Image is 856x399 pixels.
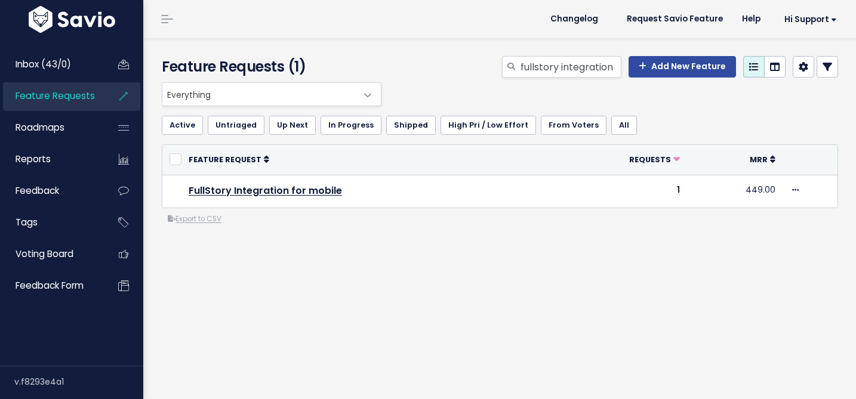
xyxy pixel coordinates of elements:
[3,146,99,173] a: Reports
[441,116,536,135] a: High Pri / Low Effort
[750,154,768,165] span: MRR
[617,10,732,28] a: Request Savio Feature
[189,153,269,165] a: Feature Request
[16,248,73,260] span: Voting Board
[770,10,846,29] a: Hi Support
[784,15,837,24] span: Hi Support
[162,82,381,106] span: Everything
[162,116,838,135] ul: Filter feature requests
[208,116,264,135] a: Untriaged
[189,184,342,197] a: FullStory Integration for mobile
[26,6,118,33] img: logo-white.9d6f32f41409.svg
[162,83,357,106] span: Everything
[189,154,261,165] span: Feature Request
[629,154,671,165] span: Requests
[16,89,95,102] span: Feature Requests
[687,175,782,208] td: 449.00
[16,216,38,228] span: Tags
[3,51,99,78] a: Inbox (43/0)
[16,153,51,165] span: Reports
[3,177,99,205] a: Feedback
[3,240,99,268] a: Voting Board
[547,175,687,208] td: 1
[3,82,99,110] a: Feature Requests
[519,56,621,78] input: Search features...
[162,56,375,78] h4: Feature Requests (1)
[629,56,736,78] a: Add New Feature
[750,153,775,165] a: MRR
[16,184,59,197] span: Feedback
[16,279,84,292] span: Feedback form
[162,116,203,135] a: Active
[541,116,606,135] a: From Voters
[321,116,381,135] a: In Progress
[3,209,99,236] a: Tags
[269,116,316,135] a: Up Next
[16,58,71,70] span: Inbox (43/0)
[3,114,99,141] a: Roadmaps
[16,121,64,134] span: Roadmaps
[3,272,99,299] a: Feedback form
[629,153,680,165] a: Requests
[550,15,598,23] span: Changelog
[168,214,221,224] a: Export to CSV
[14,366,143,397] div: v.f8293e4a1
[386,116,436,135] a: Shipped
[611,116,637,135] a: All
[732,10,770,28] a: Help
